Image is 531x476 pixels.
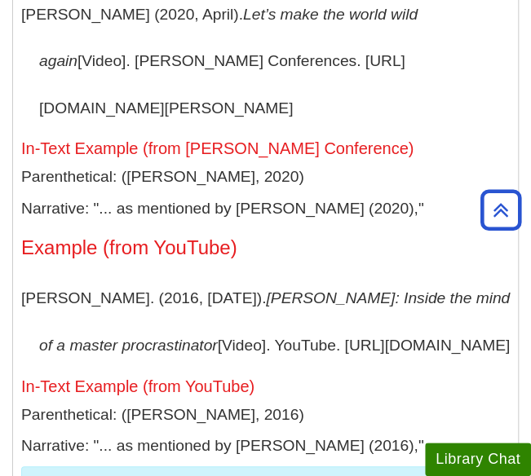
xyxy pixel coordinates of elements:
[21,165,510,189] p: Parenthetical: ([PERSON_NAME], 2020)
[21,275,510,368] p: [PERSON_NAME]. (2016, [DATE]). [Video]. YouTube. [URL][DOMAIN_NAME]
[21,197,510,221] p: Narrative: "... as mentioned by [PERSON_NAME] (2020),"
[21,403,510,427] p: Parenthetical: ([PERSON_NAME], 2016)
[39,289,510,354] i: [PERSON_NAME]: Inside the mind of a master procrastinator
[21,377,510,395] h5: In-Text Example (from YouTube)
[425,443,531,476] button: Library Chat
[39,6,418,70] i: Let’s make the world wild again
[475,199,527,221] a: Back to Top
[21,139,510,157] h5: In-Text Example (from [PERSON_NAME] Conference)
[21,237,510,258] h4: Example (from YouTube)
[21,434,510,458] p: Narrative: "... as mentioned by [PERSON_NAME] (2016),"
